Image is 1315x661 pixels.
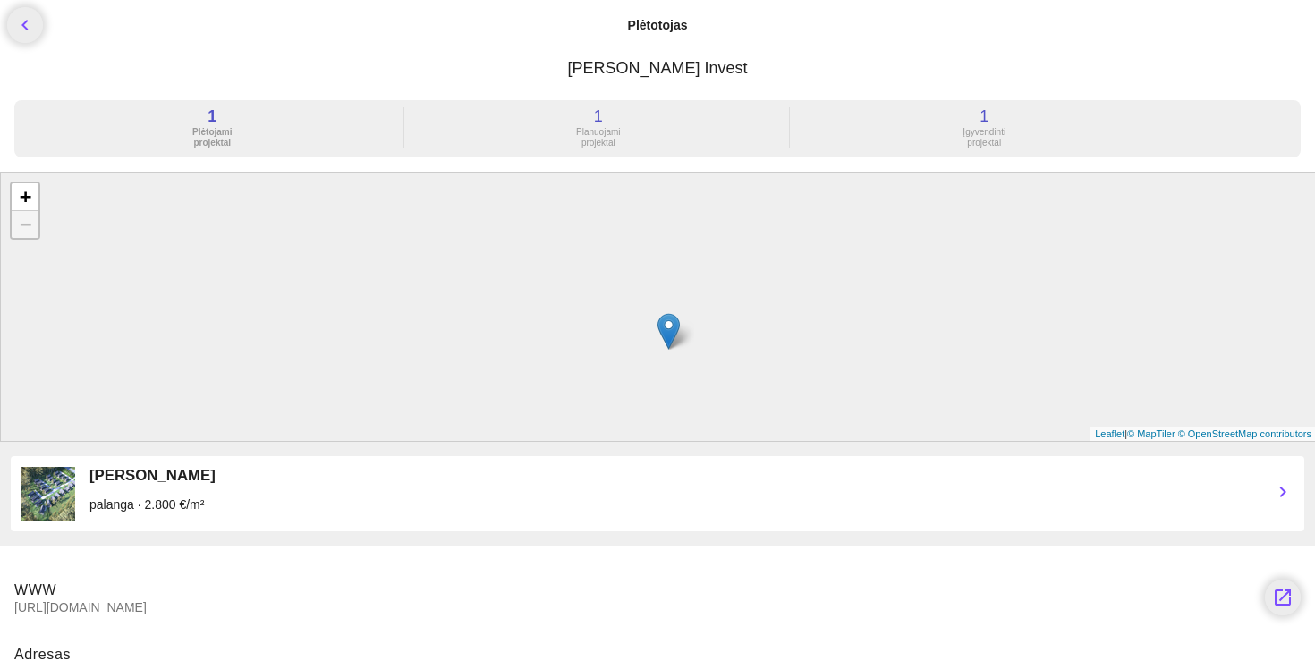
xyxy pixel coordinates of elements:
[1272,481,1294,503] i: chevron_right
[12,183,38,211] a: Zoom in
[407,134,793,148] a: 1 Planuojamiprojektai
[21,127,403,148] div: Plėtojami projektai
[12,211,38,238] a: Zoom out
[89,496,1258,513] div: palanga · 2.800 €/m²
[21,134,407,148] a: 1 Plėtojamiprojektai
[1127,428,1175,439] a: © MapTiler
[628,16,688,34] div: Plėtotojas
[793,127,1175,148] div: Įgyvendinti projektai
[1272,587,1294,608] i: launch
[7,7,43,43] a: chevron_left
[1265,580,1301,615] a: launch
[1178,428,1311,439] a: © OpenStreetMap contributors
[1095,428,1124,439] a: Leaflet
[14,14,36,36] i: chevron_left
[21,467,75,521] img: Zlv1wwzQ71.jpg
[793,107,1175,125] div: 1
[14,599,1251,615] span: [URL][DOMAIN_NAME]
[89,467,1258,485] div: [PERSON_NAME]
[407,127,789,148] div: Planuojami projektai
[1272,491,1294,505] a: chevron_right
[14,50,1301,86] h3: [PERSON_NAME] Invest
[793,134,1175,148] a: 1 Įgyvendintiprojektai
[14,582,56,597] span: WWW
[21,107,403,125] div: 1
[407,107,789,125] div: 1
